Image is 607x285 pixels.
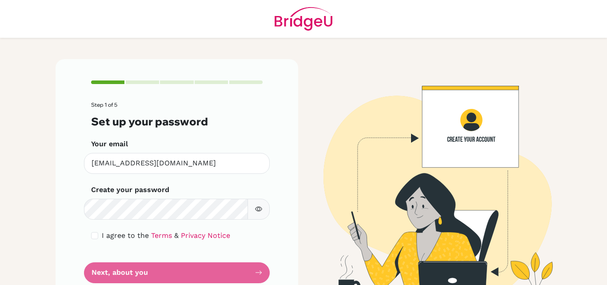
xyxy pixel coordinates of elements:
[174,231,179,240] span: &
[151,231,172,240] a: Terms
[91,115,263,128] h3: Set up your password
[181,231,230,240] a: Privacy Notice
[84,153,270,174] input: Insert your email*
[102,231,149,240] span: I agree to the
[91,139,128,149] label: Your email
[91,101,117,108] span: Step 1 of 5
[91,185,169,195] label: Create your password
